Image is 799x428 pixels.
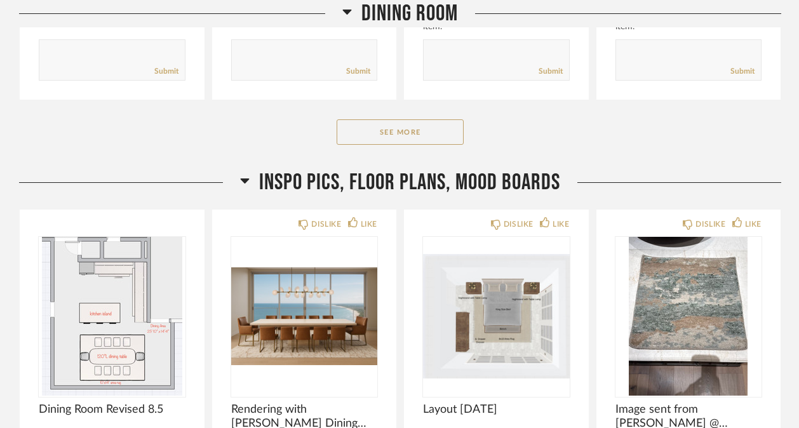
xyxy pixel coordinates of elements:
[311,218,341,231] div: DISLIKE
[504,218,534,231] div: DISLIKE
[361,218,377,231] div: LIKE
[423,237,570,396] img: undefined
[615,237,762,396] img: undefined
[337,119,464,145] button: See More
[745,218,762,231] div: LIKE
[39,403,185,417] span: Dining Room Revised 8.5
[695,218,725,231] div: DISLIKE
[154,66,178,77] a: Submit
[39,237,185,396] img: undefined
[423,403,570,417] span: Layout [DATE]
[231,237,378,396] img: undefined
[259,169,560,196] span: Inspo Pics, Floor Plans, Mood Boards
[346,66,370,77] a: Submit
[730,66,755,77] a: Submit
[539,66,563,77] a: Submit
[553,218,569,231] div: LIKE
